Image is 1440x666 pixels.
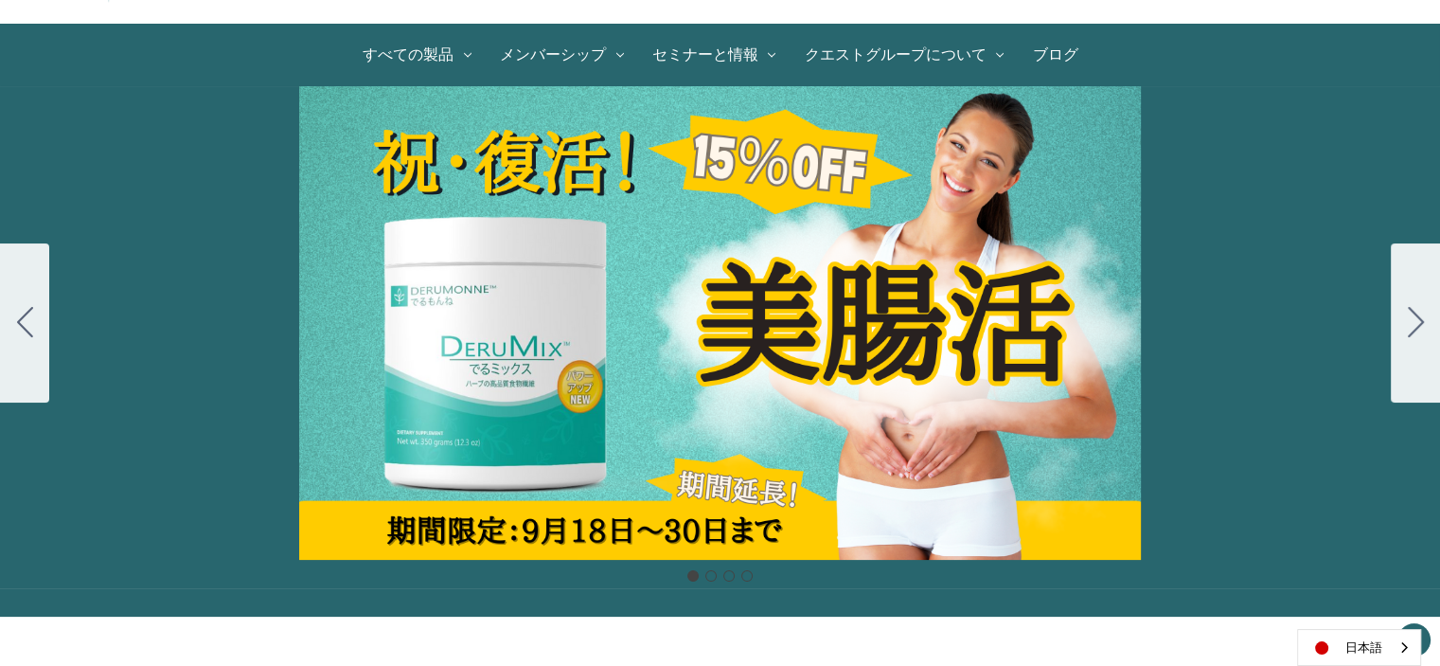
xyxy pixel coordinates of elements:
div: Language [1297,629,1421,666]
button: Go to slide 1 [687,570,699,582]
a: ブログ [1018,25,1092,85]
aside: Language selected: 日本語 [1297,629,1421,666]
button: Go to slide 3 [723,570,735,582]
button: Go to slide 4 [741,570,753,582]
button: Go to slide 2 [1391,243,1440,403]
a: 日本語 [1298,630,1420,665]
a: セミナーと情報 [638,25,791,85]
button: Go to slide 2 [705,570,717,582]
a: クエストグループについて [790,25,1018,85]
a: All Products [348,25,486,85]
a: メンバーシップ [486,25,638,85]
